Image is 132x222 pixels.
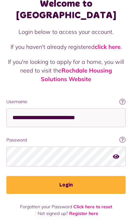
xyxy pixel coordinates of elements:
[20,204,72,210] span: Forgotten your Password
[6,176,126,194] button: Login
[6,98,126,105] label: Username
[38,211,68,216] span: Not signed up?
[6,27,126,36] p: Login below to access your account.
[73,204,112,210] a: Click here to reset
[6,42,126,51] p: If you haven't already registered .
[6,57,126,83] p: If you're looking to apply for a home, you will need to visit the
[69,211,98,216] a: Register here
[6,137,126,143] label: Password
[95,43,121,50] a: click here
[41,67,112,83] a: Rochdale Housing Solutions Website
